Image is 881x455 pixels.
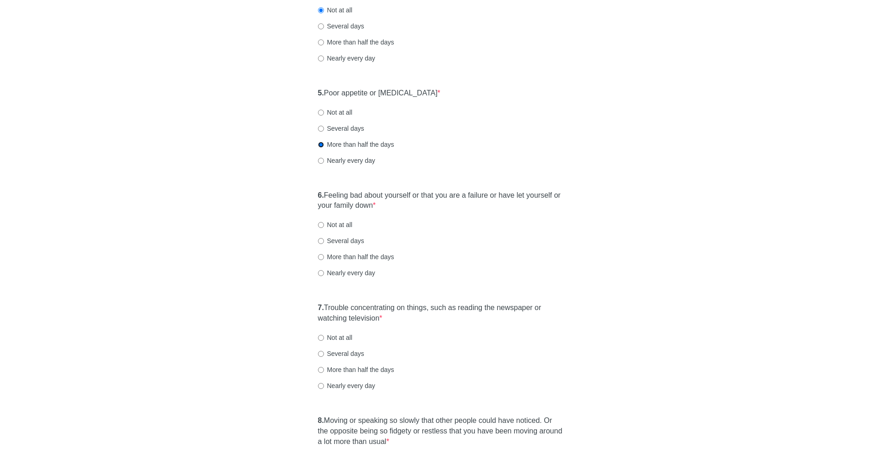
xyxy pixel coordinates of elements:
input: Not at all [318,7,324,13]
label: Poor appetite or [MEDICAL_DATA] [318,88,440,99]
input: Not at all [318,335,324,341]
input: Several days [318,126,324,132]
input: More than half the days [318,39,324,45]
label: Several days [318,349,364,358]
label: More than half the days [318,252,394,261]
label: Several days [318,236,364,245]
strong: 6. [318,191,324,199]
input: Nearly every day [318,270,324,276]
label: Not at all [318,220,352,229]
strong: 8. [318,416,324,424]
input: More than half the days [318,367,324,373]
label: Nearly every day [318,54,375,63]
input: Nearly every day [318,55,324,61]
input: Nearly every day [318,383,324,389]
label: Nearly every day [318,156,375,165]
input: More than half the days [318,254,324,260]
label: Not at all [318,333,352,342]
label: More than half the days [318,140,394,149]
label: Trouble concentrating on things, such as reading the newspaper or watching television [318,303,563,324]
input: Not at all [318,222,324,228]
label: More than half the days [318,365,394,374]
label: Several days [318,22,364,31]
input: Several days [318,238,324,244]
input: More than half the days [318,142,324,148]
label: Several days [318,124,364,133]
label: Moving or speaking so slowly that other people could have noticed. Or the opposite being so fidge... [318,416,563,447]
strong: 5. [318,89,324,97]
label: Feeling bad about yourself or that you are a failure or have let yourself or your family down [318,190,563,211]
input: Several days [318,23,324,29]
strong: 7. [318,304,324,311]
input: Nearly every day [318,158,324,164]
label: More than half the days [318,38,394,47]
input: Not at all [318,110,324,116]
label: Not at all [318,6,352,15]
input: Several days [318,351,324,357]
label: Nearly every day [318,381,375,390]
label: Not at all [318,108,352,117]
label: Nearly every day [318,268,375,277]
